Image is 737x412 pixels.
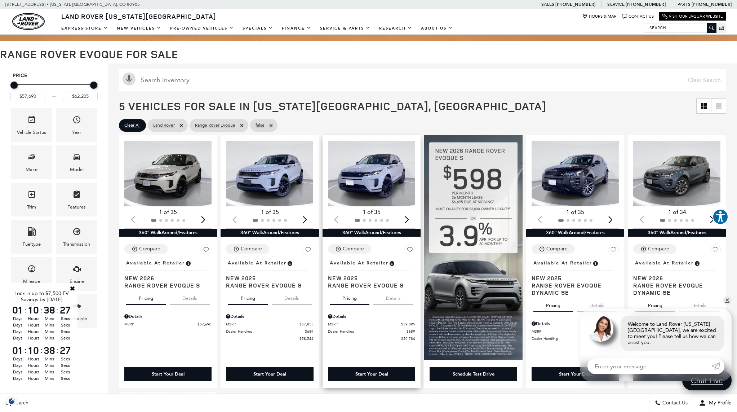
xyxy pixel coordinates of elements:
[577,296,617,312] button: details tab
[226,329,313,334] a: Dealer Handling $689
[124,121,141,130] span: Clear All
[532,282,613,296] span: Range Rover Evoque Dynamic SE
[27,151,36,166] span: Make
[711,358,724,374] a: Submit
[14,290,69,303] span: Lock in up to $7,500 EV Savings by [DATE]
[299,321,314,327] span: $57,855
[389,259,395,267] span: Vehicle is in stock and ready for immediate delivery. Due to demand, availability is subject to c...
[124,321,197,327] span: MSRP
[123,73,136,86] svg: Click to toggle on voice search
[226,321,299,327] span: MSRP
[626,1,666,7] a: [PHONE_NUMBER]
[532,320,619,327] div: Pricing Details - Range Rover Evoque Dynamic SE
[201,244,212,258] button: Save Vehicle
[72,151,81,166] span: Model
[4,397,20,405] section: Click to Open Cookie Consent Modal
[226,208,313,216] div: 1 of 35
[662,14,723,19] a: Visit Our Jaguar Website
[58,369,72,375] span: Secs
[58,305,72,315] span: 27
[40,345,43,356] span: :
[635,296,675,312] button: pricing tab
[278,22,316,35] a: Finance
[11,375,25,382] span: Days
[57,22,112,35] a: EXPRESS STORE
[63,92,98,101] input: Maximum
[328,282,410,289] span: Range Rover Evoque S
[407,329,415,334] span: $689
[712,209,728,226] aside: Accessibility Help Desk
[11,362,25,369] span: Days
[226,244,269,254] button: Compare Vehicle
[69,285,76,292] a: Close
[57,22,457,35] nav: Main Navigation
[27,114,36,128] span: Vehicle
[605,212,615,228] div: Next slide
[11,356,25,362] span: Days
[661,400,688,406] span: Contact Us
[70,277,84,285] div: Engine
[323,229,421,237] div: 360° WalkAround/Features
[253,371,286,377] div: Start Your Deal
[226,329,305,334] span: Dealer Handling
[119,229,217,237] div: 360° WalkAround/Features
[170,289,210,305] button: details tab
[633,282,715,296] span: Range Rover Evoque Dynamic SE
[27,328,40,335] span: Hours
[56,183,97,216] div: FeaturesFeatures
[10,82,18,89] div: Minimum Price
[10,92,45,101] input: Minimum
[57,12,221,21] a: Land Rover [US_STATE][GEOGRAPHIC_DATA]
[43,315,56,322] span: Mins
[11,220,52,254] div: FueltypeFueltype
[226,367,313,381] div: Start Your Deal
[607,2,624,7] span: Service
[152,371,185,377] div: Start Your Deal
[198,212,208,228] div: Next slide
[648,246,669,252] div: Compare
[72,128,81,136] div: Year
[532,336,610,341] span: Dealer Handling
[401,321,415,327] span: $59,095
[27,335,40,341] span: Hours
[43,356,56,362] span: Mins
[126,259,185,267] span: Available at Retailer
[453,371,494,377] div: Schedule Test Drive
[375,22,417,35] a: Research
[124,208,212,216] div: 1 of 35
[23,240,41,248] div: Fueltype
[12,13,45,30] a: land-rover
[633,275,715,282] span: New 2026
[4,397,20,405] img: Opt-Out Icon
[226,258,313,289] a: Available at RetailerNew 2025Range Rover Evoque S
[633,141,720,206] div: 1 / 2
[43,328,56,335] span: Mins
[27,315,40,322] span: Hours
[532,336,619,341] a: Dealer Handling $689
[27,369,40,375] span: Hours
[56,345,58,356] span: :
[124,141,212,206] div: 1 / 2
[299,336,314,341] span: $58,544
[5,2,140,7] a: [STREET_ADDRESS] • [US_STATE][GEOGRAPHIC_DATA], CO 80905
[238,22,278,35] a: Specials
[27,188,36,203] span: Trim
[546,246,568,252] div: Compare
[43,335,56,341] span: Mins
[43,322,56,328] span: Mins
[70,166,84,174] div: Model
[635,259,694,267] span: Available at Retailer
[430,367,517,381] div: Schedule Test Drive
[124,321,212,327] a: MSRP $57,690
[241,246,262,252] div: Compare
[305,329,314,334] span: $689
[72,114,81,128] span: Year
[226,141,313,206] img: 2025 LAND ROVER Range Rover Evoque S 1
[11,322,25,328] span: Days
[67,203,86,211] div: Features
[679,296,719,312] button: details tab
[532,367,619,381] div: Start Your Deal
[316,22,375,35] a: Service & Parts
[628,229,726,237] div: 360° WalkAround/Features
[139,246,160,252] div: Compare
